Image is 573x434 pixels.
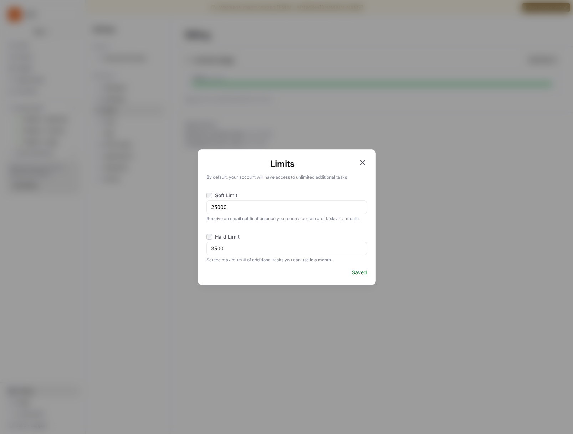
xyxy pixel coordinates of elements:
[206,214,367,222] span: Receive an email notification once you reach a certain # of tasks in a month.
[206,193,212,198] input: Soft Limit
[215,192,237,199] span: Soft Limit
[211,245,362,252] input: 0
[206,234,212,240] input: Hard Limit
[352,269,367,276] span: Saved
[206,255,367,263] span: Set the maximum # of additional tasks you can use in a month.
[206,158,358,170] h1: Limits
[215,233,240,240] span: Hard Limit
[206,173,367,180] p: By default, your account will have access to unlimited additional tasks
[211,204,362,211] input: 0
